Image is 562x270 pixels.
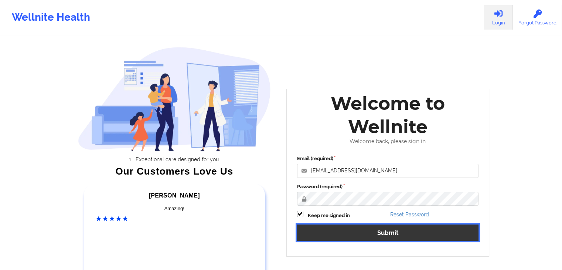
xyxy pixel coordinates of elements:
[297,183,479,190] label: Password (required)
[297,164,479,178] input: Email address
[297,225,479,240] button: Submit
[96,205,253,212] div: Amazing!
[149,192,200,199] span: [PERSON_NAME]
[292,138,484,145] div: Welcome back, please sign in
[78,47,271,151] img: wellnite-auth-hero_200.c722682e.png
[513,5,562,30] a: Forgot Password
[85,156,271,162] li: Exceptional care designed for you.
[297,155,479,162] label: Email (required)
[308,212,350,219] label: Keep me signed in
[292,92,484,138] div: Welcome to Wellnite
[78,168,271,175] div: Our Customers Love Us
[390,212,429,217] a: Reset Password
[484,5,513,30] a: Login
